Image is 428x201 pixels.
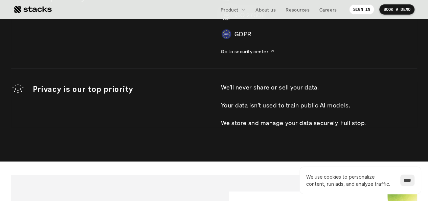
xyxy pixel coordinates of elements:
p: We store and manage your data securely. Full stop. [221,118,366,128]
a: Privacy Policy [80,157,110,162]
p: About us [255,6,276,13]
a: Careers [315,3,341,16]
p: Go to security center [221,48,268,55]
p: Privacy is our top priority [33,83,207,95]
a: SIGN IN [349,4,375,15]
a: Go to security center [221,48,274,55]
p: Product [221,6,239,13]
p: Your data isn’t used to train public AI models. [221,100,350,110]
p: GDPR [234,29,252,39]
a: BOOK A DEMO [379,4,414,15]
p: BOOK A DEMO [383,7,410,12]
p: We use cookies to personalize content, run ads, and analyze traffic. [306,173,393,187]
a: Resources [281,3,314,16]
p: SIGN IN [353,7,370,12]
p: We’ll never share or sell your data. [221,82,319,92]
p: Resources [286,6,310,13]
a: About us [251,3,280,16]
p: Careers [319,6,337,13]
